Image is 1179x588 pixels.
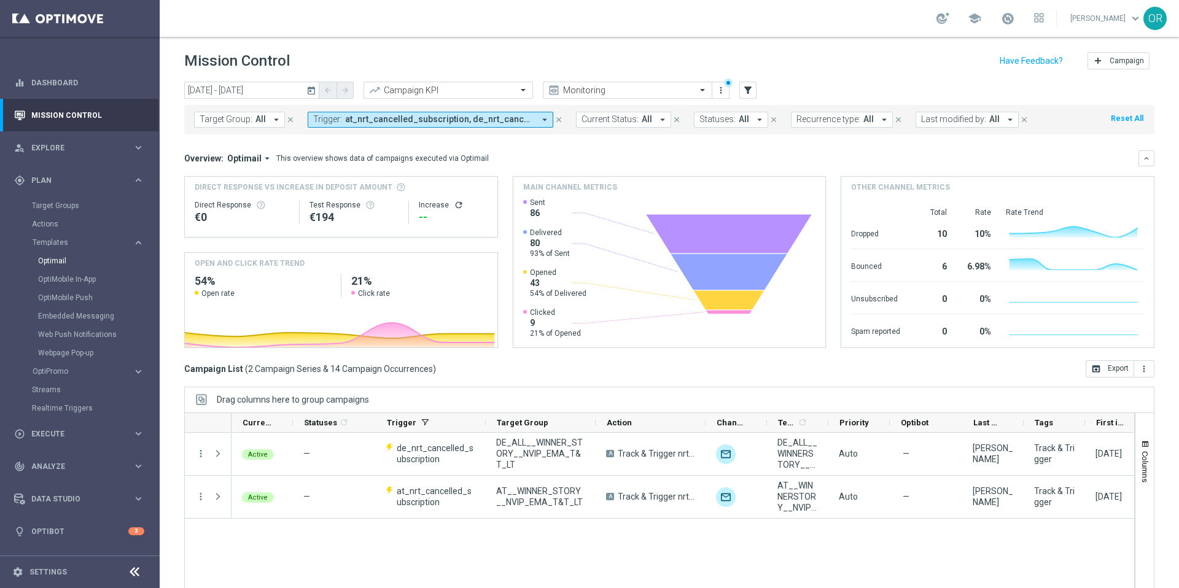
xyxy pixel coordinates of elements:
i: keyboard_arrow_right [133,174,144,186]
h4: Other channel metrics [851,182,950,193]
button: close [1019,113,1030,126]
div: Spam reported [851,320,900,340]
i: person_search [14,142,25,153]
button: Mission Control [14,110,145,120]
span: Track & Trigger nrt_cancelled_subscription [618,448,695,459]
span: Templates [33,239,120,246]
div: Realtime Triggers [32,399,158,417]
button: close [553,113,564,126]
div: Streams [32,381,158,399]
h3: Campaign List [184,363,436,374]
div: Optimail [716,487,736,507]
a: Realtime Triggers [32,403,128,413]
a: Target Groups [32,201,128,211]
div: Dashboard [14,66,144,99]
i: more_vert [195,448,206,459]
i: arrow_drop_down [657,114,668,125]
div: Webpage Pop-up [38,344,158,362]
i: track_changes [14,461,25,472]
div: Unsubscribed [851,288,900,308]
i: keyboard_arrow_right [133,460,144,472]
span: Action [607,418,632,427]
button: close [768,113,779,126]
span: All [863,114,874,125]
button: Data Studio keyboard_arrow_right [14,494,145,504]
button: Target Group: All arrow_drop_down [194,112,285,128]
span: 2 Campaign Series & 14 Campaign Occurrences [248,363,433,374]
div: gps_fixed Plan keyboard_arrow_right [14,176,145,185]
a: OptiMobile Push [38,293,128,303]
span: Track & Trigger nrt_cancelled_subscription [618,491,695,502]
span: Active [248,451,268,458]
span: Opened [530,268,586,277]
i: trending_up [368,84,381,96]
span: Explore [31,144,133,152]
div: Rate [962,207,991,217]
div: Optimail [38,252,158,270]
div: Actions [32,215,158,233]
div: play_circle_outline Execute keyboard_arrow_right [14,429,145,439]
button: more_vert [195,491,206,502]
button: close [893,113,904,126]
div: Dropped [851,223,900,242]
span: Calculate column [796,416,807,429]
h1: Mission Control [184,52,290,70]
i: arrow_back [324,86,332,95]
span: Recurrence type: [796,114,860,125]
i: arrow_drop_down [1005,114,1016,125]
button: equalizer Dashboard [14,78,145,88]
i: gps_fixed [14,175,25,186]
span: Current Status [243,418,272,427]
span: All [989,114,1000,125]
h4: Main channel metrics [523,182,617,193]
div: This overview shows data of campaigns executed via Optimail [276,153,489,164]
i: equalizer [14,77,25,88]
i: close [672,115,681,124]
div: 0% [962,320,991,340]
span: A [606,450,614,457]
span: Auto [839,449,858,458]
button: Templates keyboard_arrow_right [32,238,145,247]
i: add [1093,56,1103,66]
div: Mission Control [14,99,144,131]
div: Press SPACE to select this row. [185,476,232,519]
span: ) [433,363,436,374]
i: arrow_drop_down [271,114,282,125]
multiple-options-button: Export to CSV [1086,363,1154,373]
button: track_changes Analyze keyboard_arrow_right [14,462,145,471]
span: 43 [530,277,586,288]
span: — [903,448,909,459]
i: arrow_drop_down [754,114,765,125]
div: Direct Response [195,200,289,210]
i: arrow_drop_down [879,114,890,125]
div: OptiMobile In-App [38,270,158,288]
i: close [894,115,903,124]
div: Magdalena Zazula [973,485,1013,508]
i: refresh [798,417,807,427]
span: 54% of Delivered [530,288,586,298]
div: 6 [915,255,947,275]
button: add Campaign [1088,52,1150,69]
button: Trigger: at_nrt_cancelled_subscription, de_nrt_cancelled_subscription arrow_drop_down [308,112,553,128]
span: Analyze [31,463,133,470]
button: close [671,113,682,126]
i: open_in_browser [1091,364,1101,374]
span: Last modified by: [921,114,986,125]
span: ( [245,363,248,374]
div: Explore [14,142,133,153]
span: DE_ALL__WINNERSTORY__NVIP_EMA_T&T_LT [777,437,818,470]
div: 10 [915,223,947,242]
div: OptiMobile Push [38,288,158,307]
i: refresh [454,200,464,210]
button: more_vert [715,83,727,98]
a: Webpage Pop-up [38,348,128,358]
a: Dashboard [31,66,144,99]
div: There are unsaved changes [724,79,733,87]
i: keyboard_arrow_right [133,142,144,153]
button: OptiPromo keyboard_arrow_right [32,366,145,376]
button: person_search Explore keyboard_arrow_right [14,143,145,153]
div: Templates [33,239,133,246]
div: 0 [915,288,947,308]
span: Trigger [387,418,416,427]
